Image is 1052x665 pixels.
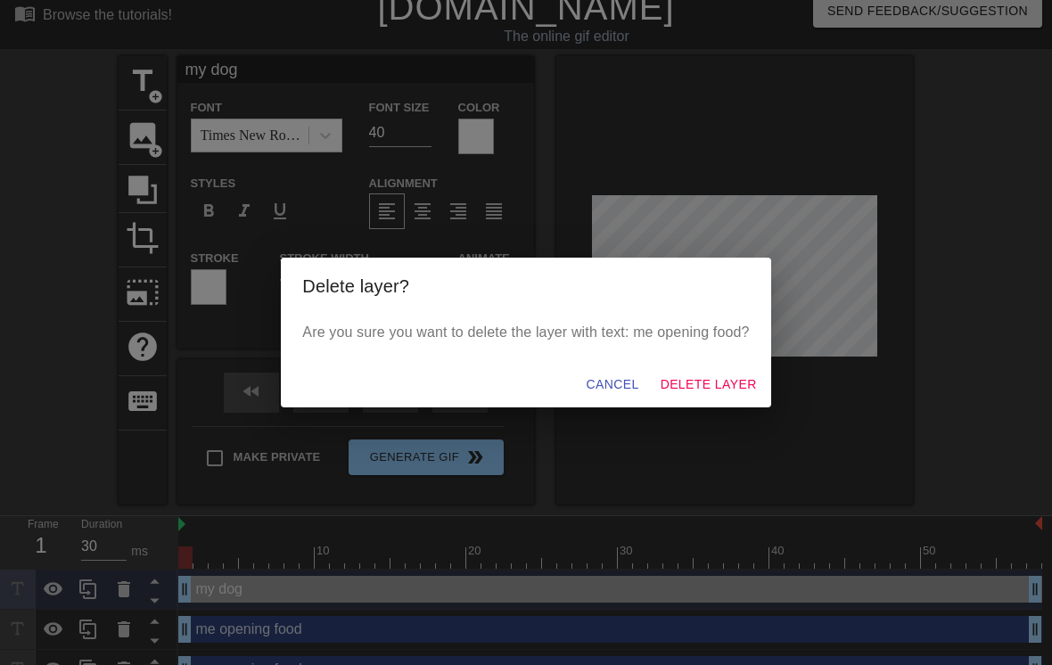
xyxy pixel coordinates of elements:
p: Are you sure you want to delete the layer with text: me opening food? [302,322,749,343]
button: Cancel [579,368,645,401]
h2: Delete layer? [302,272,749,300]
span: Delete Layer [661,374,757,396]
button: Delete Layer [653,368,764,401]
span: Cancel [586,374,638,396]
